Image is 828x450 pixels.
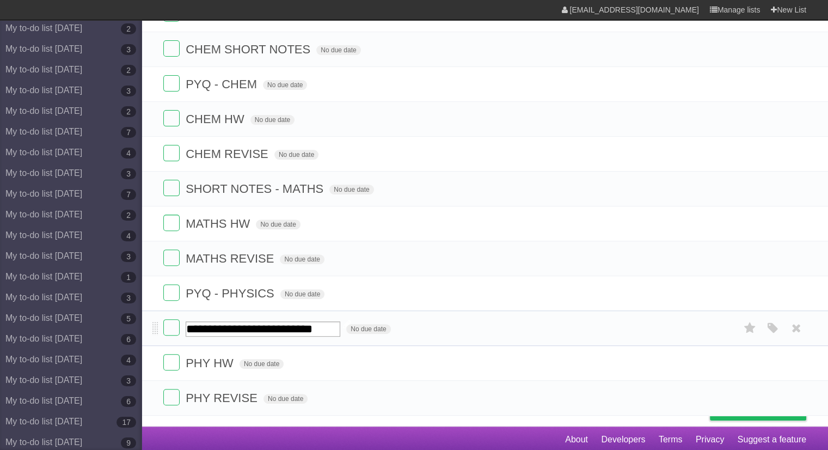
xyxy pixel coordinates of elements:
label: Done [163,180,180,196]
label: Done [163,389,180,405]
span: MATHS HW [186,217,253,230]
span: No due date [250,115,295,125]
b: 3 [121,251,136,262]
label: Done [163,215,180,231]
b: 6 [121,396,136,407]
a: Developers [601,429,645,450]
b: 3 [121,44,136,55]
b: 7 [121,127,136,138]
label: Done [163,110,180,126]
span: PYQ - CHEM [186,77,260,91]
b: 3 [121,86,136,96]
span: SHORT NOTES - MATHS [186,182,326,196]
b: 2 [121,23,136,34]
span: No due date [329,185,373,194]
label: Done [163,319,180,336]
a: Terms [659,429,683,450]
span: CHEM REVISE [186,147,271,161]
span: CHEM SHORT NOTES [186,42,313,56]
label: Done [163,75,180,92]
label: Done [163,145,180,161]
b: 5 [121,313,136,324]
b: 7 [121,189,136,200]
a: About [565,429,588,450]
b: 2 [121,106,136,117]
span: No due date [280,254,324,264]
label: Done [163,284,180,301]
b: 3 [121,375,136,386]
span: CHEM HW [186,112,247,126]
label: Done [163,40,180,57]
label: Done [163,250,180,266]
a: Privacy [696,429,724,450]
b: 4 [121,148,136,159]
span: No due date [316,45,360,55]
b: 4 [121,355,136,366]
span: Buy me a coffee [733,401,801,420]
span: No due date [346,324,390,334]
span: No due date [263,394,308,404]
span: No due date [256,220,300,229]
b: 2 [121,210,136,221]
span: PYQ - PHYSICS [186,287,277,300]
span: PHY HW [186,356,236,370]
span: PHY REVISE [186,391,260,405]
span: MATHS REVISE [186,252,277,265]
b: 17 [116,417,136,428]
b: 1 [121,272,136,283]
span: No due date [263,80,307,90]
b: 3 [121,293,136,303]
b: 4 [121,230,136,241]
label: Done [163,354,180,370]
span: No due date [274,150,318,160]
span: No due date [240,359,284,369]
b: 2 [121,65,136,76]
b: 3 [121,168,136,179]
a: Suggest a feature [738,429,806,450]
span: No due date [280,289,324,299]
label: Star task [740,319,760,337]
b: 6 [121,334,136,345]
b: 9 [121,437,136,448]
